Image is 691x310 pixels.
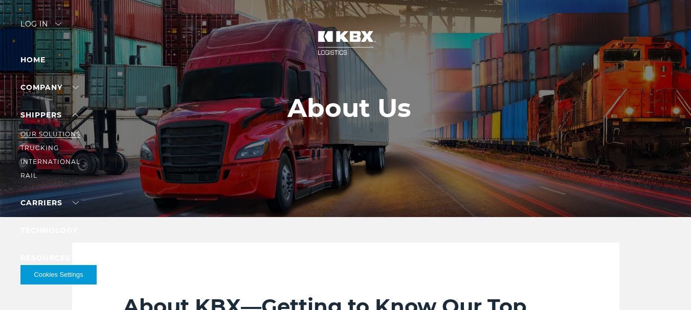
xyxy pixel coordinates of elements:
div: Log in [20,20,61,35]
img: arrow [55,22,61,26]
button: Cookies Settings [20,265,97,284]
a: Home [20,55,46,64]
a: International [20,158,80,165]
a: Our Solutions [20,130,80,138]
img: kbx logo [307,20,384,65]
iframe: Chat Widget [640,261,691,310]
h1: About Us [287,93,411,123]
a: SHIPPERS [20,110,78,120]
a: Technology [20,226,78,235]
a: Trucking [20,144,59,152]
a: RAIL [20,172,37,179]
a: Company [20,83,79,92]
a: RESOURCES [20,253,87,263]
a: Carriers [20,198,79,207]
